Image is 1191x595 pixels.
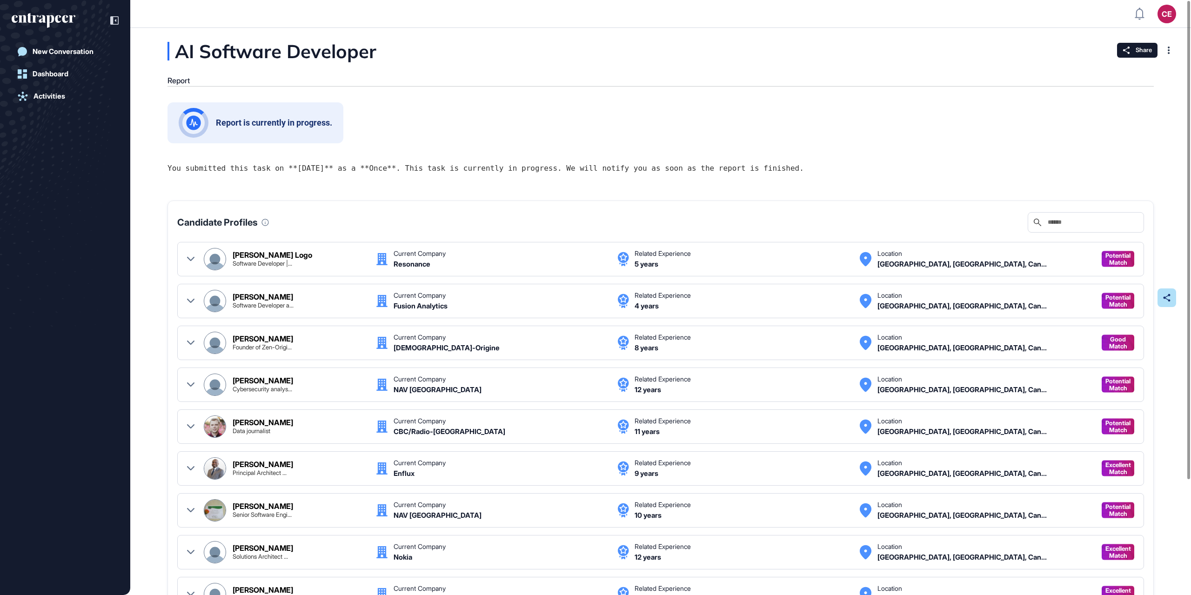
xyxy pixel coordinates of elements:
[635,250,691,257] div: Related Experience
[877,250,902,257] div: Location
[204,458,226,479] img: Olufemi Adeojo
[877,428,1047,435] div: Ottawa, Ontario, Canada Canada
[635,428,660,435] div: 11 years
[394,292,446,299] div: Current Company
[204,542,226,563] img: Yuan S
[204,248,226,270] img: Peter Logo
[394,386,482,393] div: NAV CANADA
[12,13,75,28] div: entrapeer-logo
[394,501,446,508] div: Current Company
[877,585,902,592] div: Location
[233,419,293,426] div: [PERSON_NAME]
[394,302,448,309] div: Fusion Analytics
[635,292,691,299] div: Related Experience
[394,334,446,341] div: Current Company
[394,428,505,435] div: CBC/Radio-Canada
[233,261,292,267] div: Software Developer | Full Stack Engineer | Blockchain Engineer
[877,292,902,299] div: Location
[204,374,226,395] img: Deepan Siddarthan
[204,332,226,354] img: Samuel Brazeau
[877,501,902,508] div: Location
[1105,252,1131,266] span: Potential Match
[233,554,288,560] div: Solutions Architect at Nokia
[394,344,500,351] div: Zen-Origine
[635,386,661,393] div: 12 years
[394,543,446,550] div: Current Company
[33,70,68,78] div: Dashboard
[216,119,332,127] div: Report is currently in progress.
[635,585,691,592] div: Related Experience
[635,543,691,550] div: Related Experience
[635,376,691,382] div: Related Experience
[233,428,270,434] div: Data journalist
[877,261,1047,267] div: Ottawa, Ontario, Canada Canada
[177,218,258,227] span: Candidate Profiles
[233,512,292,518] div: Senior Software Engineer at NAV CANADA
[394,460,446,466] div: Current Company
[33,92,65,100] div: Activities
[1105,294,1131,308] span: Potential Match
[394,418,446,424] div: Current Company
[635,261,658,267] div: 5 years
[394,470,415,477] div: Enflux
[877,543,902,550] div: Location
[1158,5,1176,23] button: CE
[394,250,446,257] div: Current Company
[394,261,430,267] div: Resonance
[204,500,226,521] img: Susan Wang
[12,42,119,61] a: New Conversation
[233,251,312,259] div: [PERSON_NAME] Logo
[186,115,201,130] img: pulse
[394,585,446,592] div: Current Company
[877,302,1047,309] div: Ottawa, Ontario, Canada Canada
[635,460,691,466] div: Related Experience
[233,302,294,308] div: Software Developer at Fusion Analytics
[877,470,1047,477] div: Ottawa, Ontario, Canada Canada
[12,87,119,106] a: Activities
[635,554,661,561] div: 12 years
[233,544,293,552] div: [PERSON_NAME]
[233,335,293,342] div: [PERSON_NAME]
[167,42,469,60] div: AI Software Developer
[233,386,292,392] div: Cybersecurity analyst
[635,418,691,424] div: Related Experience
[394,376,446,382] div: Current Company
[635,302,659,309] div: 4 years
[233,586,293,594] div: [PERSON_NAME]
[233,461,293,468] div: [PERSON_NAME]
[877,386,1047,393] div: Ottawa, Ontario, Canada Canada
[204,416,226,437] img: Graeme Bruce
[233,502,293,510] div: [PERSON_NAME]
[635,512,662,519] div: 10 years
[167,162,1154,174] pre: You submitted this task on **[DATE]** as a **Once**. This task is currently in progress. We will ...
[1105,503,1131,517] span: Potential Match
[877,376,902,382] div: Location
[1105,378,1131,392] span: Potential Match
[167,76,190,85] div: Report
[877,344,1047,351] div: Ottawa, Ontario, Canada Canada
[635,344,658,351] div: 8 years
[233,344,292,350] div: Founder of Zen-Origine & Technology Training Simulation Specialist at NAVCANADA
[394,512,482,519] div: NAV CANADA
[877,460,902,466] div: Location
[635,470,658,477] div: 9 years
[1105,461,1131,475] span: Excellent Match
[877,554,1047,561] div: Ottawa, Ontario, Canada Canada
[635,501,691,508] div: Related Experience
[204,290,226,312] img: Mitchell Shahen
[233,470,287,476] div: Principal Architect @ Freight Hero | Certified ScrumMaster (CSM)
[1136,47,1152,54] span: Share
[1105,545,1131,559] span: Excellent Match
[394,554,412,561] div: Nokia
[33,47,94,56] div: New Conversation
[877,418,902,424] div: Location
[1105,420,1131,434] span: Potential Match
[233,293,293,301] div: [PERSON_NAME]
[233,377,293,384] div: [PERSON_NAME]
[12,65,119,83] a: Dashboard
[877,334,902,341] div: Location
[877,512,1047,519] div: Ottawa, Ontario, Canada Canada
[1106,336,1130,350] span: Good Match
[635,334,691,341] div: Related Experience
